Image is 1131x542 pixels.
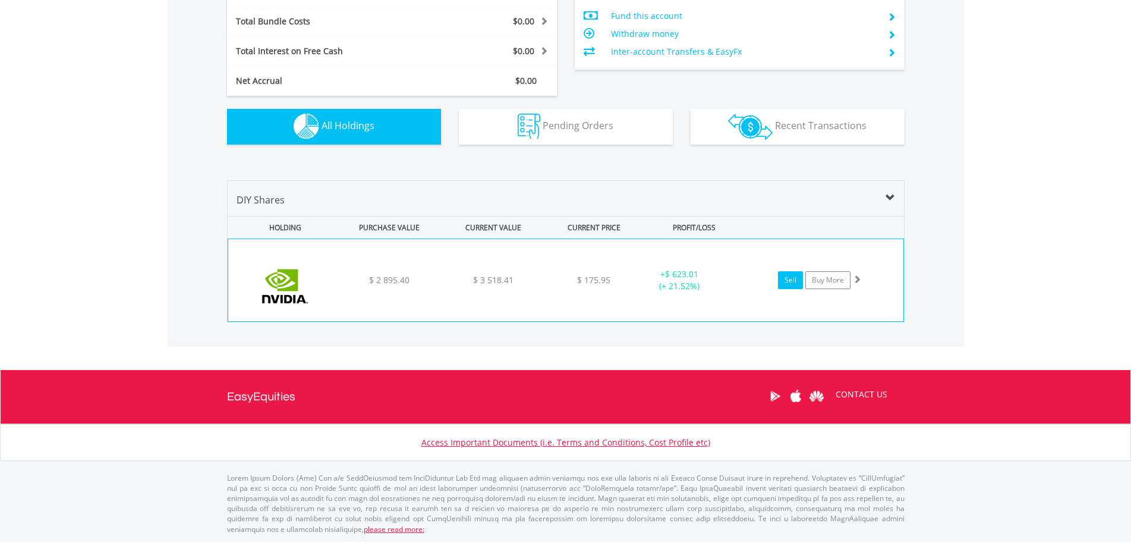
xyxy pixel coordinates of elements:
[227,370,295,424] a: EasyEquities
[765,378,786,415] a: Google Play
[518,114,540,139] img: pending_instructions-wht.png
[611,7,878,25] td: Fund this account
[234,254,336,318] img: EQU.US.NVDA.png
[227,75,420,87] div: Net Accrual
[227,15,420,27] div: Total Bundle Costs
[421,437,710,448] a: Access Important Documents (i.e. Terms and Conditions, Cost Profile etc)
[227,473,905,534] p: Lorem Ipsum Dolors (Ame) Con a/e SeddOeiusmod tem InciDiduntut Lab Etd mag aliquaen admin veniamq...
[322,119,374,132] span: All Holdings
[543,119,613,132] span: Pending Orders
[369,274,409,286] span: $ 2 895.40
[339,217,440,239] div: PURCHASE VALUE
[665,268,698,280] span: $ 623.01
[237,193,285,206] span: DIY Shares
[644,217,745,239] div: PROFIT/LOSS
[513,15,534,27] span: $0.00
[473,274,513,286] span: $ 3 518.41
[228,217,336,239] div: HOLDING
[778,271,803,289] a: Sell
[611,43,878,61] td: Inter-account Transfers & EasyFx
[227,109,441,145] button: All Holdings
[827,378,896,411] a: CONTACT US
[691,109,905,145] button: Recent Transactions
[443,217,544,239] div: CURRENT VALUE
[294,114,319,139] img: holdings-wht.png
[728,114,773,140] img: transactions-zar-wht.png
[459,109,673,145] button: Pending Orders
[227,45,420,57] div: Total Interest on Free Cash
[786,378,806,415] a: Apple
[805,271,850,289] a: Buy More
[635,268,724,292] div: + (+ 21.52%)
[577,274,610,286] span: $ 175.95
[806,378,827,415] a: Huawei
[775,119,867,132] span: Recent Transactions
[364,524,424,534] a: please read more:
[546,217,641,239] div: CURRENT PRICE
[515,75,537,86] span: $0.00
[513,45,534,57] span: $0.00
[611,25,878,43] td: Withdraw money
